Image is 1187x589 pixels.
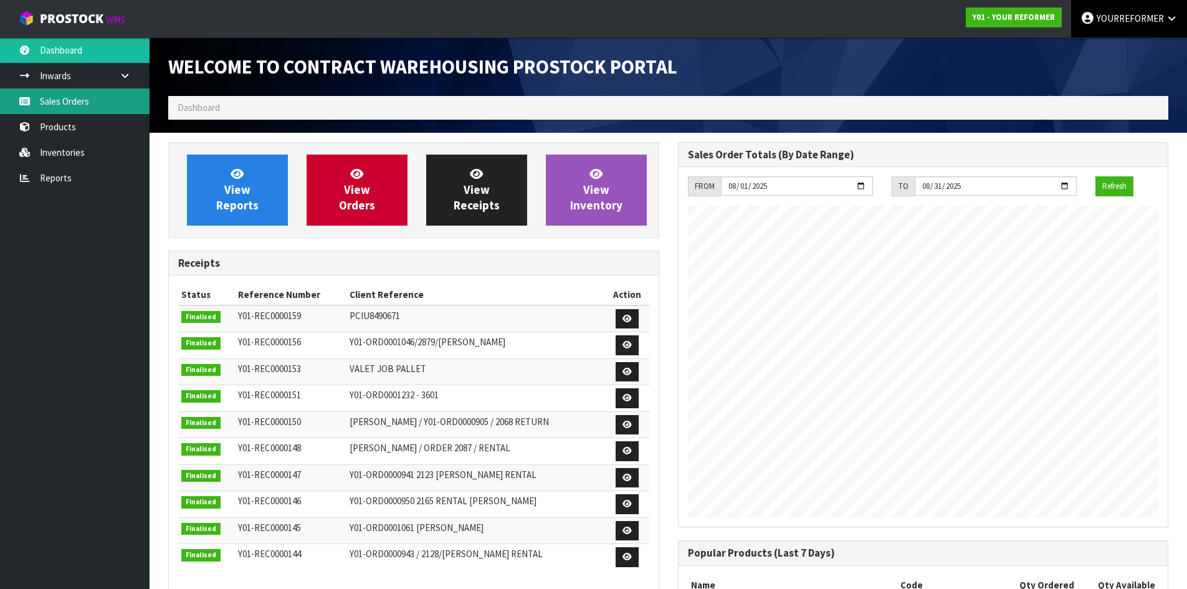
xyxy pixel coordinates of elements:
[238,469,301,481] span: Y01-REC0000147
[307,155,408,226] a: ViewOrders
[181,523,221,535] span: Finalised
[19,11,34,26] img: cube-alt.png
[346,285,606,305] th: Client Reference
[454,166,500,213] span: View Receipts
[40,11,103,27] span: ProStock
[1095,176,1133,196] button: Refresh
[350,363,426,375] span: VALET JOB PALLET
[238,522,301,534] span: Y01-REC0000145
[178,285,235,305] th: Status
[181,311,221,323] span: Finalised
[181,417,221,429] span: Finalised
[350,310,400,322] span: PCIU8490671
[181,390,221,403] span: Finalised
[350,469,536,481] span: Y01-ORD0000941 2123 [PERSON_NAME] RENTAL
[238,310,301,322] span: Y01-REC0000159
[238,442,301,454] span: Y01-REC0000148
[181,496,221,509] span: Finalised
[339,166,375,213] span: View Orders
[168,54,677,79] span: Welcome to Contract Warehousing ProStock Portal
[216,166,259,213] span: View Reports
[350,495,536,507] span: Y01-ORD0000950 2165 RENTAL [PERSON_NAME]
[350,522,484,534] span: Y01-ORD0001061 [PERSON_NAME]
[1097,12,1164,24] span: YOURREFORMER
[350,389,439,401] span: Y01-ORD0001232 - 3601
[688,547,1159,559] h3: Popular Products (Last 7 Days)
[892,176,915,196] div: TO
[178,257,649,269] h3: Receipts
[350,548,543,560] span: Y01-ORD0000943 / 2128/[PERSON_NAME] RENTAL
[606,285,649,305] th: Action
[546,155,647,226] a: ViewInventory
[181,549,221,562] span: Finalised
[238,336,301,348] span: Y01-REC0000156
[350,442,510,454] span: [PERSON_NAME] / ORDER 2087 / RENTAL
[235,285,346,305] th: Reference Number
[350,416,549,428] span: [PERSON_NAME] / Y01-ORD0000905 / 2068 RETURN
[238,416,301,428] span: Y01-REC0000150
[187,155,288,226] a: ViewReports
[688,149,1159,161] h3: Sales Order Totals (By Date Range)
[426,155,527,226] a: ViewReceipts
[688,176,721,196] div: FROM
[178,102,220,113] span: Dashboard
[181,337,221,350] span: Finalised
[350,336,505,348] span: Y01-ORD0001046/2879/[PERSON_NAME]
[106,14,125,26] small: WMS
[181,364,221,376] span: Finalised
[181,443,221,456] span: Finalised
[238,548,301,560] span: Y01-REC0000144
[181,470,221,482] span: Finalised
[973,12,1055,22] strong: Y01 - YOUR REFORMER
[238,389,301,401] span: Y01-REC0000151
[238,363,301,375] span: Y01-REC0000153
[238,495,301,507] span: Y01-REC0000146
[570,166,622,213] span: View Inventory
